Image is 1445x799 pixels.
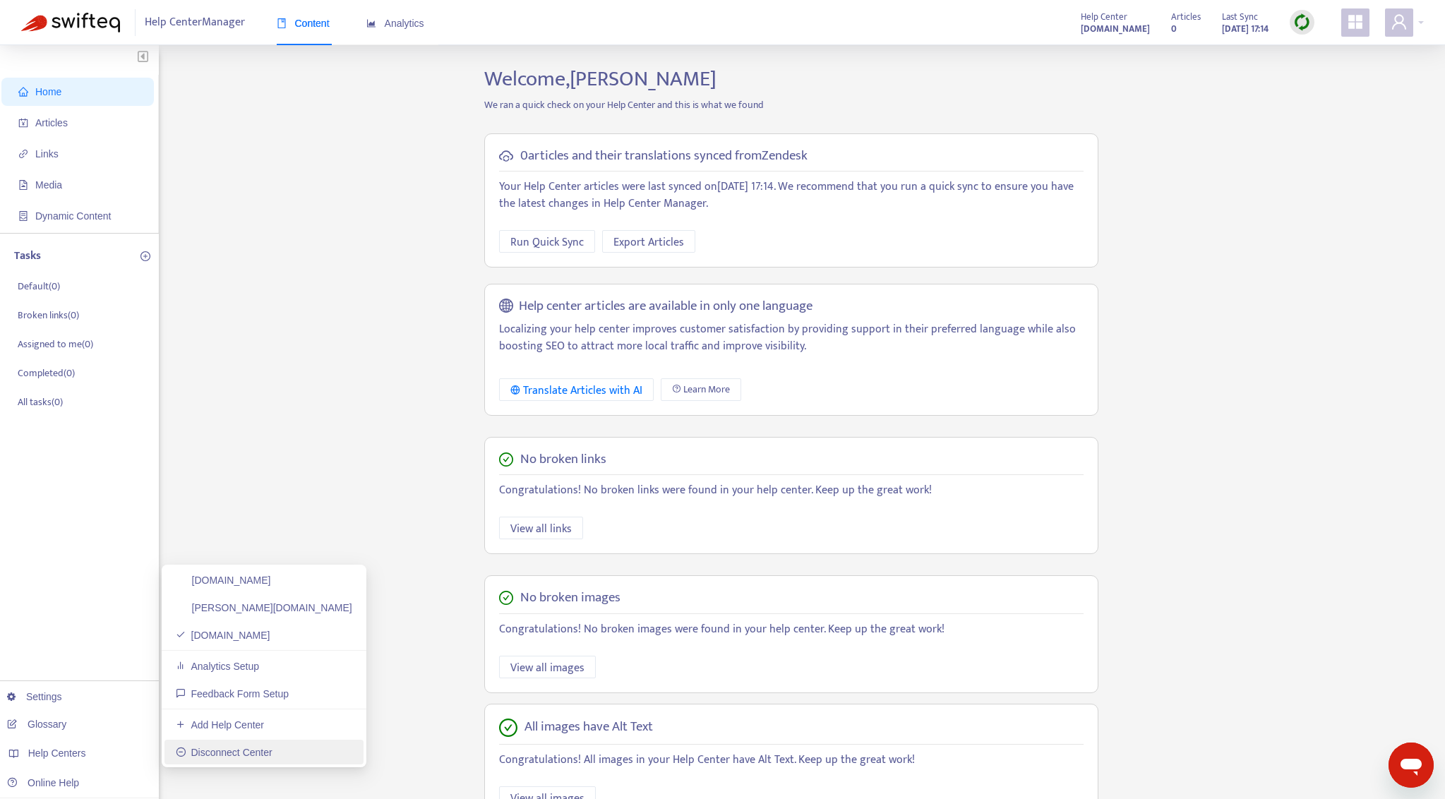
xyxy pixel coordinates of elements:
[499,378,654,401] button: Translate Articles with AI
[35,148,59,160] span: Links
[18,211,28,221] span: container
[520,452,606,468] h5: No broken links
[499,299,513,315] span: global
[18,308,79,323] p: Broken links ( 0 )
[510,520,572,538] span: View all links
[683,382,730,397] span: Learn More
[176,719,264,731] a: Add Help Center
[35,210,111,222] span: Dynamic Content
[499,179,1084,212] p: Your Help Center articles were last synced on [DATE] 17:14 . We recommend that you run a quick sy...
[35,117,68,128] span: Articles
[613,234,684,251] span: Export Articles
[18,87,28,97] span: home
[18,180,28,190] span: file-image
[484,61,716,97] span: Welcome, [PERSON_NAME]
[1293,13,1311,31] img: sync.dc5367851b00ba804db3.png
[18,337,93,352] p: Assigned to me ( 0 )
[366,18,376,28] span: area-chart
[1081,20,1150,37] a: [DOMAIN_NAME]
[519,299,813,315] h5: Help center articles are available in only one language
[602,230,695,253] button: Export Articles
[277,18,287,28] span: book
[18,149,28,159] span: link
[499,719,517,737] span: check-circle
[176,575,271,586] a: [DOMAIN_NAME]
[35,86,61,97] span: Home
[520,590,620,606] h5: No broken images
[499,591,513,605] span: check-circle
[499,230,595,253] button: Run Quick Sync
[499,656,596,678] button: View all images
[176,688,289,699] a: Feedback Form Setup
[277,18,330,29] span: Content
[7,719,66,730] a: Glossary
[1347,13,1364,30] span: appstore
[499,482,1084,499] p: Congratulations! No broken links were found in your help center. Keep up the great work!
[499,452,513,467] span: check-circle
[18,279,60,294] p: Default ( 0 )
[7,777,79,788] a: Online Help
[18,395,63,409] p: All tasks ( 0 )
[21,13,120,32] img: Swifteq
[35,179,62,191] span: Media
[140,251,150,261] span: plus-circle
[499,517,583,539] button: View all links
[176,630,270,641] a: [DOMAIN_NAME]
[176,661,259,672] a: Analytics Setup
[520,148,808,164] h5: 0 articles and their translations synced from Zendesk
[499,752,1084,769] p: Congratulations! All images in your Help Center have Alt Text. Keep up the great work!
[510,659,584,677] span: View all images
[474,97,1109,112] p: We ran a quick check on your Help Center and this is what we found
[499,321,1084,355] p: Localizing your help center improves customer satisfaction by providing support in their preferre...
[14,248,41,265] p: Tasks
[176,602,352,613] a: [PERSON_NAME][DOMAIN_NAME]
[1222,9,1258,25] span: Last Sync
[661,378,741,401] a: Learn More
[1081,21,1150,37] strong: [DOMAIN_NAME]
[1222,21,1269,37] strong: [DATE] 17:14
[499,149,513,163] span: cloud-sync
[1171,9,1201,25] span: Articles
[28,747,86,759] span: Help Centers
[18,366,75,380] p: Completed ( 0 )
[510,382,642,399] div: Translate Articles with AI
[18,118,28,128] span: account-book
[510,234,584,251] span: Run Quick Sync
[1389,743,1434,788] iframe: Schaltfläche zum Öffnen des Messaging-Fensters
[1081,9,1127,25] span: Help Center
[499,621,1084,638] p: Congratulations! No broken images were found in your help center. Keep up the great work!
[524,719,653,735] h5: All images have Alt Text
[366,18,424,29] span: Analytics
[7,691,62,702] a: Settings
[1391,13,1408,30] span: user
[145,9,245,36] span: Help Center Manager
[176,747,272,758] a: Disconnect Center
[1171,21,1177,37] strong: 0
